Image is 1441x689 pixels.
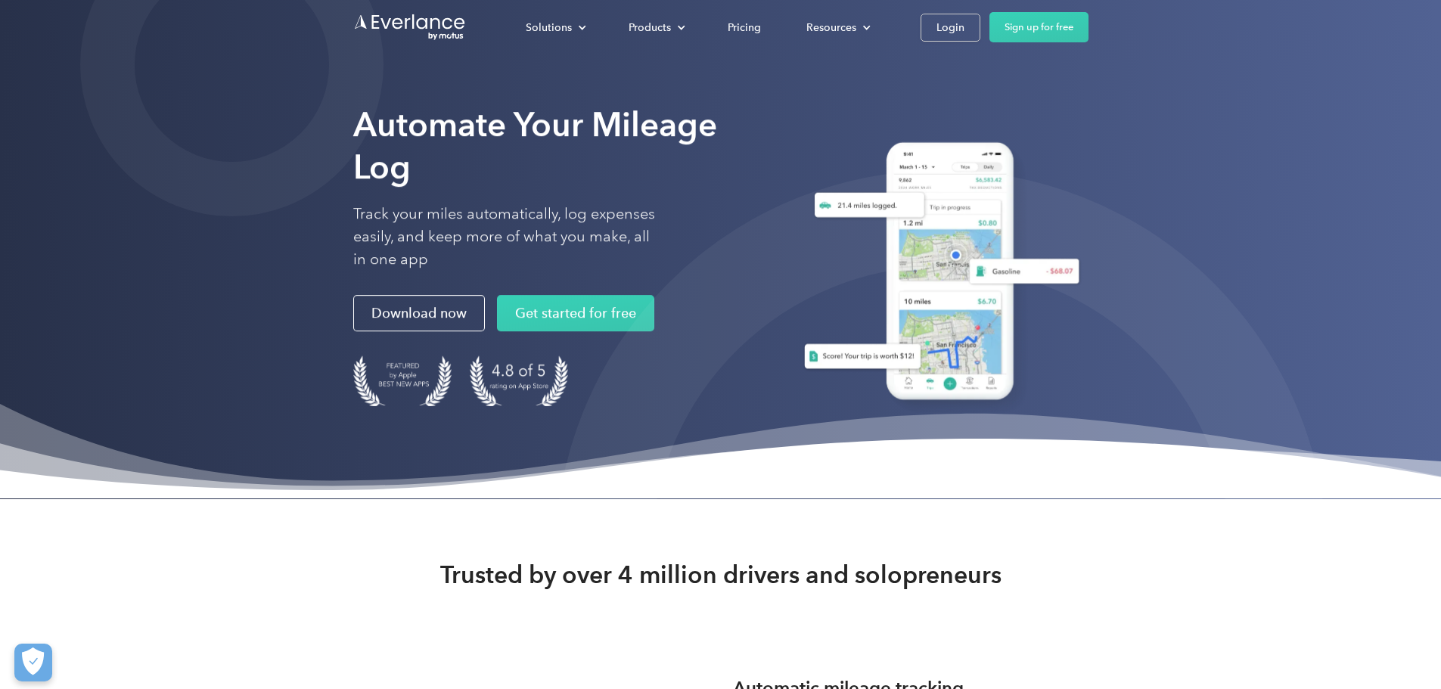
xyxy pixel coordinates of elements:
[728,18,761,37] div: Pricing
[497,295,654,331] a: Get started for free
[511,14,598,41] div: Solutions
[14,644,52,681] button: Cookies Settings
[470,355,568,406] img: 4.9 out of 5 stars on the app store
[613,14,697,41] div: Products
[791,14,883,41] div: Resources
[353,104,717,187] strong: Automate Your Mileage Log
[353,295,485,331] a: Download now
[713,14,776,41] a: Pricing
[440,560,1002,590] strong: Trusted by over 4 million drivers and solopreneurs
[989,12,1089,42] a: Sign up for free
[526,18,572,37] div: Solutions
[353,355,452,406] img: Badge for Featured by Apple Best New Apps
[629,18,671,37] div: Products
[921,14,980,42] a: Login
[936,18,964,37] div: Login
[353,203,656,271] p: Track your miles automatically, log expenses easily, and keep more of what you make, all in one app
[806,18,856,37] div: Resources
[353,13,467,42] a: Go to homepage
[786,131,1089,417] img: Everlance, mileage tracker app, expense tracking app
